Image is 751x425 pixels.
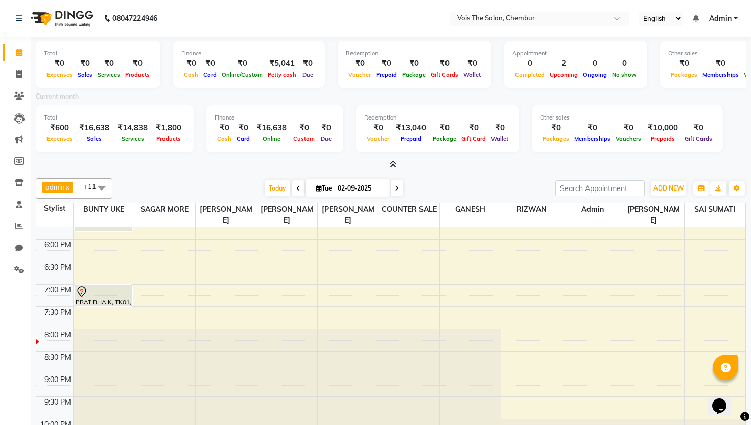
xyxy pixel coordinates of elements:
[65,183,69,191] a: x
[84,182,104,191] span: +11
[555,180,645,196] input: Search Appointment
[335,181,386,196] input: 2025-09-02
[265,180,290,196] span: Today
[346,58,373,69] div: ₹0
[398,135,424,143] span: Prepaid
[75,285,132,306] div: PRATIBHA K, TK01, 07:00 PM-07:30 PM, [DEMOGRAPHIC_DATA] Hair - Wash & Blastdry
[682,122,715,134] div: ₹0
[44,71,75,78] span: Expenses
[653,184,684,192] span: ADD NEW
[123,71,152,78] span: Products
[685,203,745,216] span: SAI SUMATI
[314,184,335,192] span: Tue
[234,135,252,143] span: Card
[512,58,547,69] div: 0
[430,122,459,134] div: ₹0
[181,71,201,78] span: Cash
[252,122,291,134] div: ₹16,638
[562,203,623,216] span: admin
[260,135,283,143] span: Online
[648,135,677,143] span: Prepaids
[265,58,299,69] div: ₹5,041
[75,71,95,78] span: Sales
[700,71,741,78] span: Memberships
[219,71,265,78] span: Online/Custom
[488,135,511,143] span: Wallet
[234,122,252,134] div: ₹0
[45,183,65,191] span: admin
[265,71,299,78] span: Petty cash
[459,135,488,143] span: Gift Card
[119,135,147,143] span: Services
[572,122,613,134] div: ₹0
[113,122,152,134] div: ₹14,838
[540,135,572,143] span: Packages
[215,135,234,143] span: Cash
[215,122,234,134] div: ₹0
[42,240,73,250] div: 6:00 PM
[74,203,134,216] span: BUNTY UKE
[373,71,400,78] span: Prepaid
[42,307,73,318] div: 7:30 PM
[134,203,195,216] span: SAGAR MORE
[95,71,123,78] span: Services
[540,122,572,134] div: ₹0
[488,122,511,134] div: ₹0
[400,58,428,69] div: ₹0
[75,58,95,69] div: ₹0
[291,135,317,143] span: Custom
[512,71,547,78] span: Completed
[364,113,511,122] div: Redemption
[95,58,123,69] div: ₹0
[181,58,201,69] div: ₹0
[651,181,686,196] button: ADD NEW
[36,92,79,101] label: Current month
[152,122,185,134] div: ₹1,800
[44,113,185,122] div: Total
[400,71,428,78] span: Package
[512,49,639,58] div: Appointment
[317,122,335,134] div: ₹0
[613,135,644,143] span: Vouchers
[613,122,644,134] div: ₹0
[42,262,73,273] div: 6:30 PM
[668,58,700,69] div: ₹0
[379,203,440,216] span: COUNTER SALE
[215,113,335,122] div: Finance
[459,122,488,134] div: ₹0
[644,122,682,134] div: ₹10,000
[42,397,73,408] div: 9:30 PM
[44,58,75,69] div: ₹0
[609,58,639,69] div: 0
[318,135,334,143] span: Due
[709,13,732,24] span: Admin
[291,122,317,134] div: ₹0
[42,374,73,385] div: 9:00 PM
[154,135,183,143] span: Products
[256,203,317,227] span: [PERSON_NAME]
[364,122,392,134] div: ₹0
[84,135,104,143] span: Sales
[75,122,113,134] div: ₹16,638
[580,71,609,78] span: Ongoing
[428,58,461,69] div: ₹0
[44,135,75,143] span: Expenses
[300,71,316,78] span: Due
[501,203,562,216] span: RIZWAN
[700,58,741,69] div: ₹0
[201,71,219,78] span: Card
[547,71,580,78] span: Upcoming
[540,113,715,122] div: Other sales
[181,49,317,58] div: Finance
[373,58,400,69] div: ₹0
[708,384,741,415] iframe: chat widget
[461,71,483,78] span: Wallet
[318,203,379,227] span: [PERSON_NAME]
[26,4,96,33] img: logo
[547,58,580,69] div: 2
[609,71,639,78] span: No show
[44,49,152,58] div: Total
[428,71,461,78] span: Gift Cards
[42,285,73,295] div: 7:00 PM
[572,135,613,143] span: Memberships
